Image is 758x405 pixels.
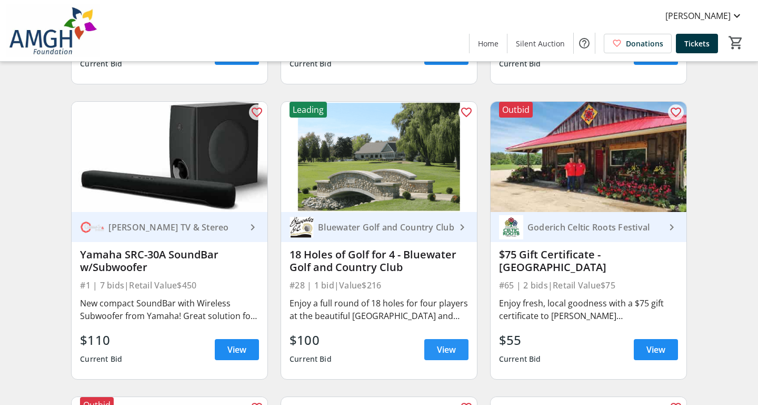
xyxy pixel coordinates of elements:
[281,212,477,242] a: Bluewater Golf and Country ClubBluewater Golf and Country Club
[80,215,104,239] img: Chisholm TV & Stereo
[491,212,686,242] a: Goderich Celtic Roots FestivalGoderich Celtic Roots Festival
[80,297,259,322] div: New compact SoundBar with Wireless Subwoofer from Yamaha! Great solution for small to medium size...
[516,38,565,49] span: Silent Auction
[665,221,678,234] mat-icon: keyboard_arrow_right
[290,102,327,118] div: Leading
[424,339,468,360] a: View
[290,350,332,369] div: Current Bid
[460,106,473,119] mat-icon: favorite_outline
[478,38,498,49] span: Home
[290,297,468,322] div: Enjoy a full round of 18 holes for four players at the beautiful [GEOGRAPHIC_DATA] and Country Cl...
[499,350,541,369] div: Current Bid
[626,38,663,49] span: Donations
[104,222,246,233] div: [PERSON_NAME] TV & Stereo
[281,102,477,212] img: 18 Holes of Golf for 4 - Bluewater Golf and Country Club
[684,38,710,49] span: Tickets
[80,248,259,274] div: Yamaha SRC-30A SoundBar w/Subwoofer
[676,34,718,53] a: Tickets
[314,222,456,233] div: Bluewater Golf and Country Club
[215,44,259,65] a: View
[227,343,246,356] span: View
[251,106,263,119] mat-icon: favorite_outline
[456,221,468,234] mat-icon: keyboard_arrow_right
[499,215,523,239] img: Goderich Celtic Roots Festival
[657,7,752,24] button: [PERSON_NAME]
[80,331,122,350] div: $110
[80,350,122,369] div: Current Bid
[499,278,678,293] div: #65 | 2 bids | Retail Value $75
[290,331,332,350] div: $100
[634,44,678,65] a: View
[290,54,332,73] div: Current Bid
[499,248,678,274] div: $75 Gift Certificate - [GEOGRAPHIC_DATA]
[80,54,122,73] div: Current Bid
[634,339,678,360] a: View
[646,343,665,356] span: View
[6,4,100,57] img: Alexandra Marine & General Hospital Foundation's Logo
[670,106,682,119] mat-icon: favorite_outline
[215,339,259,360] a: View
[246,221,259,234] mat-icon: keyboard_arrow_right
[499,331,541,350] div: $55
[72,212,267,242] a: Chisholm TV & Stereo[PERSON_NAME] TV & Stereo
[424,44,468,65] a: View
[491,102,686,212] img: $75 Gift Certificate - Ruetz County Market
[574,33,595,54] button: Help
[726,33,745,52] button: Cart
[437,343,456,356] span: View
[80,278,259,293] div: #1 | 7 bids | Retail Value $450
[499,102,533,118] div: Outbid
[290,278,468,293] div: #28 | 1 bid | Value $216
[290,215,314,239] img: Bluewater Golf and Country Club
[604,34,672,53] a: Donations
[665,9,731,22] span: [PERSON_NAME]
[499,54,541,73] div: Current Bid
[523,222,665,233] div: Goderich Celtic Roots Festival
[507,34,573,53] a: Silent Auction
[499,297,678,322] div: Enjoy fresh, local goodness with a $75 gift certificate to [PERSON_NAME][GEOGRAPHIC_DATA]. From s...
[72,102,267,212] img: Yamaha SRC-30A SoundBar w/Subwoofer
[290,248,468,274] div: 18 Holes of Golf for 4 - Bluewater Golf and Country Club
[470,34,507,53] a: Home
